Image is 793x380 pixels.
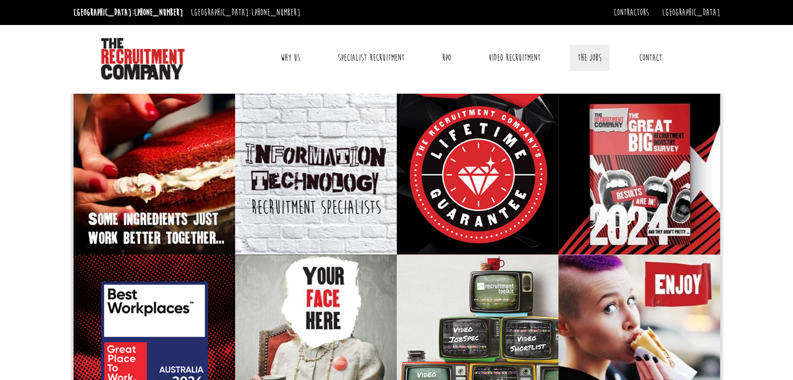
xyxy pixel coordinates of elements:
li: [GEOGRAPHIC_DATA]: [188,4,303,21]
a: Why Us [273,45,308,71]
a: [PHONE_NUMBER] [251,7,300,18]
a: [PHONE_NUMBER] [134,7,183,18]
a: RPO [434,45,459,71]
a: Video Recruitment [480,45,548,71]
li: [GEOGRAPHIC_DATA]: [71,4,186,21]
a: [GEOGRAPHIC_DATA] [662,7,720,18]
img: The Recruitment Company [101,38,185,80]
a: Specialist Recruitment [330,45,412,71]
a: Contact [631,45,670,71]
a: Contractors [614,7,649,18]
a: The Jobs [570,45,609,71]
